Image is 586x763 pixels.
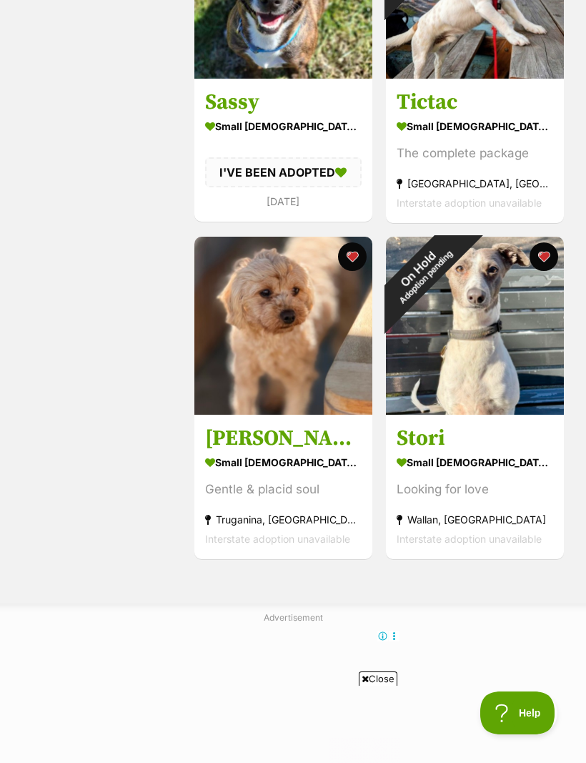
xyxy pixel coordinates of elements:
[194,237,372,415] img: Quinn
[33,691,553,756] iframe: Advertisement
[194,78,372,222] a: Sassy small [DEMOGRAPHIC_DATA] Dog I'VE BEEN ADOPTED [DATE] favourite
[205,116,362,137] div: small [DEMOGRAPHIC_DATA] Dog
[205,89,362,116] h3: Sassy
[480,691,557,734] iframe: Help Scout Beacon - Open
[205,192,362,211] div: [DATE]
[386,67,564,82] a: On HoldReviewing applications
[397,452,553,473] div: small [DEMOGRAPHIC_DATA] Dog
[397,480,553,499] div: Looking for love
[386,78,564,223] a: Tictac small [DEMOGRAPHIC_DATA] Dog The complete package [GEOGRAPHIC_DATA], [GEOGRAPHIC_DATA] Int...
[205,425,362,452] h3: [PERSON_NAME]
[386,414,564,559] a: Stori small [DEMOGRAPHIC_DATA] Dog Looking for love Wallan, [GEOGRAPHIC_DATA] Interstate adoption...
[338,242,367,271] button: favourite
[205,480,362,499] div: Gentle & placid soul
[397,116,553,137] div: small [DEMOGRAPHIC_DATA] Dog
[359,671,397,686] span: Close
[397,174,553,193] div: [GEOGRAPHIC_DATA], [GEOGRAPHIC_DATA]
[386,403,564,418] a: On HoldAdoption pending
[205,157,362,187] div: I'VE BEEN ADOPTED
[529,242,557,271] button: favourite
[205,533,350,545] span: Interstate adoption unavailable
[194,414,372,559] a: [PERSON_NAME] small [DEMOGRAPHIC_DATA] Dog Gentle & placid soul Truganina, [GEOGRAPHIC_DATA] Inte...
[397,89,553,116] h3: Tictac
[397,510,553,529] div: Wallan, [GEOGRAPHIC_DATA]
[397,197,542,209] span: Interstate adoption unavailable
[397,248,455,305] span: Adoption pending
[205,452,362,473] div: small [DEMOGRAPHIC_DATA] Dog
[397,144,553,163] div: The complete package
[205,510,362,529] div: Truganina, [GEOGRAPHIC_DATA]
[359,210,484,335] div: On Hold
[397,425,553,452] h3: Stori
[397,533,542,545] span: Interstate adoption unavailable
[386,237,564,415] img: Stori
